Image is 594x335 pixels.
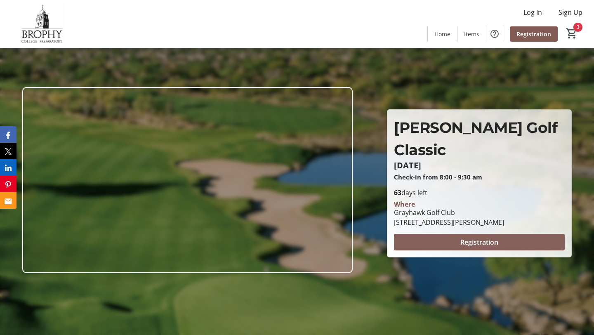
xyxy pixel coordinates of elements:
span: Home [434,30,450,38]
span: Registration [460,237,498,247]
div: [STREET_ADDRESS][PERSON_NAME] [394,217,504,227]
span: [PERSON_NAME] Golf Classic [394,118,557,159]
p: [DATE] [394,161,565,170]
span: 63 [394,188,401,197]
span: Log In [523,7,542,17]
img: Brophy College Preparatory 's Logo [5,3,78,45]
a: Items [457,26,486,42]
img: Campaign CTA Media Photo [22,87,353,273]
div: Grayhawk Golf Club [394,208,504,217]
p: days left [394,188,565,198]
button: Cart [564,26,579,41]
div: Where [394,201,415,208]
button: Help [486,26,503,42]
button: Log In [517,6,549,19]
button: Registration [394,234,565,250]
span: Registration [516,30,551,38]
a: Home [428,26,457,42]
a: Registration [510,26,558,42]
button: Sign Up [552,6,589,19]
span: Items [464,30,479,38]
span: Sign Up [559,7,582,17]
span: Check-in from 8:00 - 9:30 am [394,173,482,181]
